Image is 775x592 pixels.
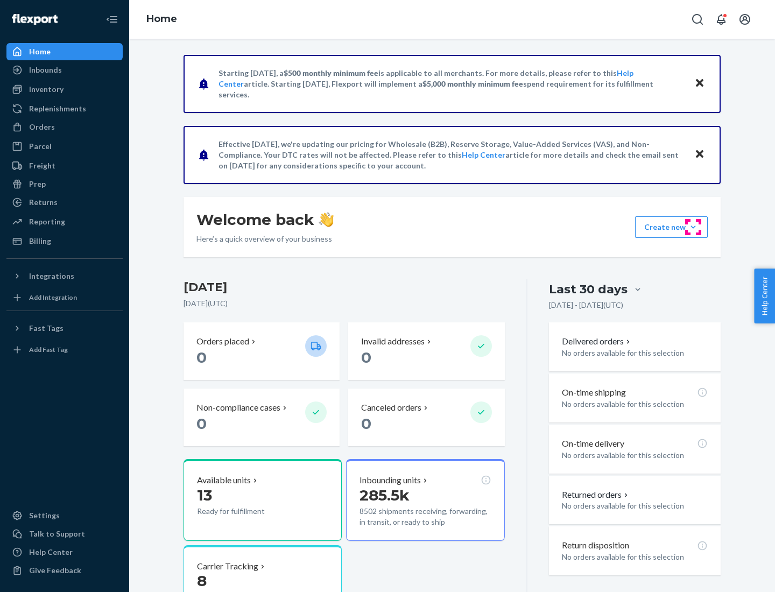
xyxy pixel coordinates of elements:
[101,9,123,30] button: Close Navigation
[361,401,421,414] p: Canceled orders
[6,194,123,211] a: Returns
[184,279,505,296] h3: [DATE]
[361,348,371,367] span: 0
[197,560,258,573] p: Carrier Tracking
[6,525,123,542] a: Talk to Support
[184,322,340,380] button: Orders placed 0
[184,298,505,309] p: [DATE] ( UTC )
[6,267,123,285] button: Integrations
[196,401,280,414] p: Non-compliance cases
[635,216,708,238] button: Create new
[6,562,123,579] button: Give Feedback
[29,528,85,539] div: Talk to Support
[361,414,371,433] span: 0
[6,100,123,117] a: Replenishments
[138,4,186,35] ol: breadcrumbs
[6,341,123,358] a: Add Fast Tag
[29,46,51,57] div: Home
[6,507,123,524] a: Settings
[29,160,55,171] div: Freight
[29,197,58,208] div: Returns
[197,506,297,517] p: Ready for fulfillment
[184,389,340,446] button: Non-compliance cases 0
[6,289,123,306] a: Add Integration
[196,210,334,229] h1: Welcome back
[29,236,51,246] div: Billing
[562,489,630,501] button: Returned orders
[361,335,425,348] p: Invalid addresses
[710,9,732,30] button: Open notifications
[348,389,504,446] button: Canceled orders 0
[29,271,74,281] div: Integrations
[687,9,708,30] button: Open Search Box
[562,399,708,410] p: No orders available for this selection
[196,348,207,367] span: 0
[29,65,62,75] div: Inbounds
[754,269,775,323] button: Help Center
[6,175,123,193] a: Prep
[462,150,505,159] a: Help Center
[6,213,123,230] a: Reporting
[360,506,491,527] p: 8502 shipments receiving, forwarding, in transit, or ready to ship
[29,103,86,114] div: Replenishments
[6,544,123,561] a: Help Center
[29,141,52,152] div: Parcel
[219,139,684,171] p: Effective [DATE], we're updating our pricing for Wholesale (B2B), Reserve Storage, Value-Added Se...
[29,547,73,558] div: Help Center
[197,474,251,487] p: Available units
[6,320,123,337] button: Fast Tags
[6,157,123,174] a: Freight
[360,486,410,504] span: 285.5k
[6,81,123,98] a: Inventory
[562,501,708,511] p: No orders available for this selection
[562,552,708,562] p: No orders available for this selection
[29,345,68,354] div: Add Fast Tag
[29,323,64,334] div: Fast Tags
[693,147,707,163] button: Close
[29,510,60,521] div: Settings
[6,138,123,155] a: Parcel
[219,68,684,100] p: Starting [DATE], a is applicable to all merchants. For more details, please refer to this article...
[6,232,123,250] a: Billing
[29,216,65,227] div: Reporting
[29,293,77,302] div: Add Integration
[562,386,626,399] p: On-time shipping
[562,539,629,552] p: Return disposition
[196,414,207,433] span: 0
[12,14,58,25] img: Flexport logo
[29,565,81,576] div: Give Feedback
[693,76,707,91] button: Close
[6,118,123,136] a: Orders
[196,335,249,348] p: Orders placed
[562,335,632,348] button: Delivered orders
[422,79,523,88] span: $5,000 monthly minimum fee
[184,459,342,541] button: Available units13Ready for fulfillment
[562,348,708,358] p: No orders available for this selection
[549,300,623,311] p: [DATE] - [DATE] ( UTC )
[6,61,123,79] a: Inbounds
[6,43,123,60] a: Home
[549,281,628,298] div: Last 30 days
[562,450,708,461] p: No orders available for this selection
[197,486,212,504] span: 13
[29,179,46,189] div: Prep
[284,68,378,77] span: $500 monthly minimum fee
[562,438,624,450] p: On-time delivery
[734,9,756,30] button: Open account menu
[360,474,421,487] p: Inbounding units
[29,122,55,132] div: Orders
[197,572,207,590] span: 8
[29,84,64,95] div: Inventory
[346,459,504,541] button: Inbounding units285.5k8502 shipments receiving, forwarding, in transit, or ready to ship
[146,13,177,25] a: Home
[196,234,334,244] p: Here’s a quick overview of your business
[319,212,334,227] img: hand-wave emoji
[348,322,504,380] button: Invalid addresses 0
